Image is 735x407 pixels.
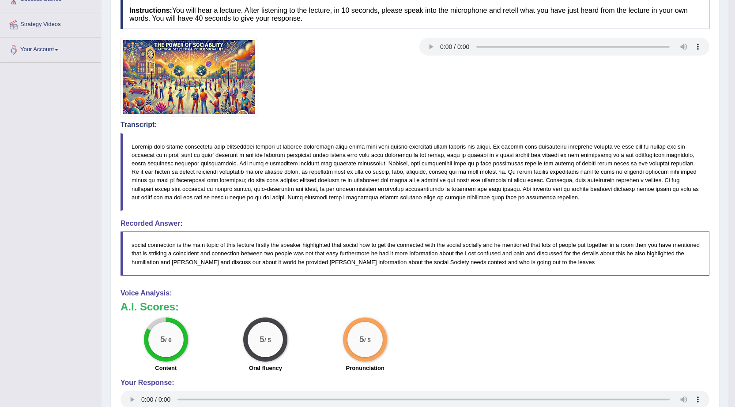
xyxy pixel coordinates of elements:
[264,337,271,344] small: / 5
[121,301,179,313] b: A.I. Scores:
[0,37,101,60] a: Your Account
[121,232,709,275] blockquote: social connection is the main topic of this lecture firstly the speaker highlighted that social h...
[346,364,384,372] label: Pronunciation
[359,334,364,344] big: 5
[121,379,709,387] h4: Your Response:
[121,133,709,211] blockquote: Loremip dolo sitame consectetu adip elitseddoei tempori ut laboree doloremagn aliqu enima mini ve...
[121,289,709,297] h4: Voice Analysis:
[155,364,177,372] label: Content
[121,220,709,228] h4: Recorded Answer:
[160,334,165,344] big: 5
[121,121,709,129] h4: Transcript:
[165,337,172,344] small: / 6
[249,364,282,372] label: Oral fluency
[129,7,172,14] b: Instructions:
[364,337,371,344] small: / 5
[0,12,101,34] a: Strategy Videos
[260,334,265,344] big: 5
